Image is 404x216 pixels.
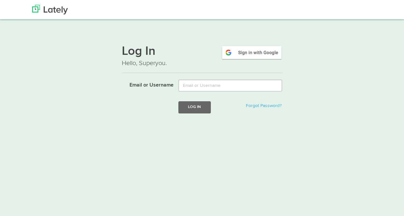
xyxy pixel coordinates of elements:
[246,104,282,108] a: Forgot Password?
[122,59,283,68] p: Hello, Superyou.
[117,79,174,89] label: Email or Username
[32,5,68,14] img: Lately
[178,101,211,113] button: Log In
[178,79,282,92] input: Email or Username
[122,45,283,59] h1: Log In
[221,45,283,60] img: google-signin.png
